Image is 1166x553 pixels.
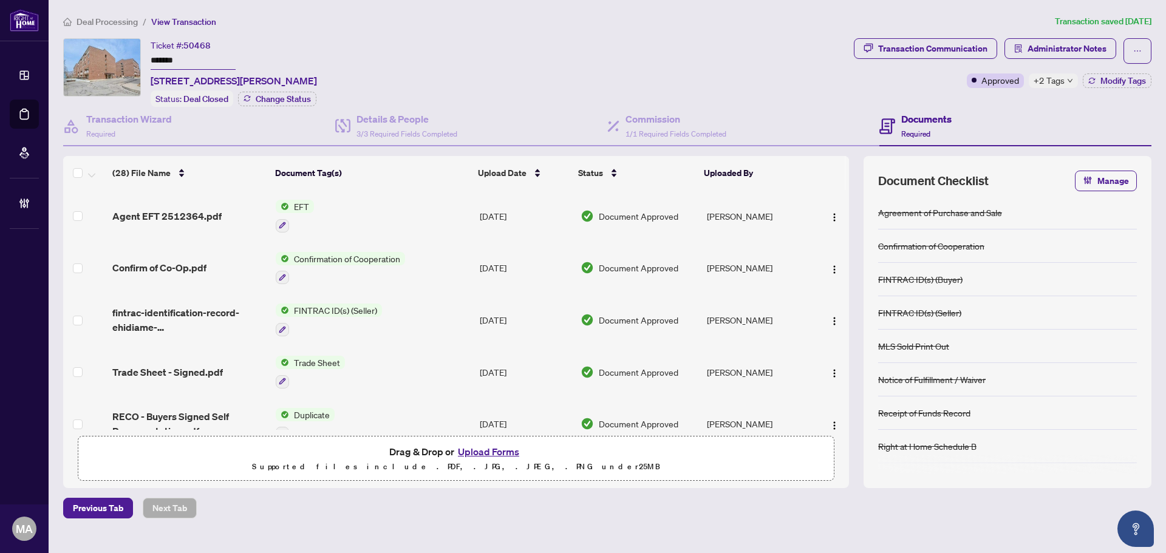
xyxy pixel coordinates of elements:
button: Status IconDuplicate [276,408,335,441]
button: Status IconConfirmation of Cooperation [276,252,405,285]
span: (28) File Name [112,166,171,180]
button: Transaction Communication [854,38,997,59]
img: Logo [830,421,839,430]
th: Uploaded By [699,156,810,190]
button: Logo [825,310,844,330]
img: Logo [830,265,839,274]
span: down [1067,78,1073,84]
span: ellipsis [1133,47,1142,55]
span: +2 Tags [1034,73,1065,87]
img: Status Icon [276,408,289,421]
h4: Documents [901,112,952,126]
img: Status Icon [276,252,289,265]
span: Required [86,129,115,138]
span: Administrator Notes [1028,39,1106,58]
button: Logo [825,414,844,433]
span: Confirm of Co-Op.pdf [112,260,206,275]
li: / [143,15,146,29]
span: Document Checklist [878,172,989,189]
div: Transaction Communication [878,39,987,58]
span: 3/3 Required Fields Completed [356,129,457,138]
button: Upload Forms [454,444,523,460]
div: Ticket #: [151,38,211,52]
span: fintrac-identification-record-ehidiame-[PERSON_NAME]-20250903-121702__1_.pdf [112,305,266,334]
span: Manage [1097,171,1129,191]
div: Receipt of Funds Record [878,406,970,419]
th: Status [573,156,699,190]
span: Deal Closed [183,93,228,104]
img: Status Icon [276,356,289,369]
span: Previous Tab [73,498,123,518]
span: Trade Sheet [289,356,345,369]
span: Modify Tags [1100,76,1146,85]
span: Status [578,166,603,180]
span: Change Status [256,95,311,103]
span: View Transaction [151,16,216,27]
span: RECO - Buyers Signed Self Representation.pdf [112,409,266,438]
img: Logo [830,316,839,326]
button: Open asap [1117,511,1154,547]
span: home [63,18,72,26]
h4: Details & People [356,112,457,126]
button: Logo [825,362,844,382]
div: FINTRAC ID(s) (Seller) [878,306,961,319]
span: Trade Sheet - Signed.pdf [112,365,223,379]
th: (28) File Name [107,156,270,190]
span: Document Approved [599,365,678,379]
td: [DATE] [475,346,576,398]
img: Logo [830,368,839,378]
span: Duplicate [289,408,335,421]
td: [DATE] [475,190,576,242]
span: Confirmation of Cooperation [289,252,405,265]
span: Deal Processing [77,16,138,27]
button: Change Status [238,92,316,106]
td: [DATE] [475,398,576,450]
img: Document Status [581,261,594,274]
td: [PERSON_NAME] [702,242,813,294]
img: Status Icon [276,304,289,317]
span: Agent EFT 2512364.pdf [112,209,222,223]
th: Upload Date [473,156,573,190]
span: Document Approved [599,261,678,274]
img: Document Status [581,209,594,223]
td: [PERSON_NAME] [702,294,813,346]
span: Approved [981,73,1019,87]
button: Logo [825,258,844,277]
p: Supported files include .PDF, .JPG, .JPEG, .PNG under 25 MB [86,460,827,474]
span: 50468 [183,40,211,51]
img: Document Status [581,313,594,327]
span: Upload Date [478,166,527,180]
div: Right at Home Schedule B [878,439,977,453]
img: IMG-E12278128_1.jpg [64,39,140,96]
button: Previous Tab [63,498,133,518]
button: Next Tab [143,498,197,518]
span: Document Approved [599,417,678,430]
span: [STREET_ADDRESS][PERSON_NAME] [151,73,317,88]
button: Status IconEFT [276,200,314,232]
span: MA [16,520,33,537]
div: FINTRAC ID(s) (Buyer) [878,273,963,286]
div: MLS Sold Print Out [878,339,949,353]
article: Transaction saved [DATE] [1055,15,1151,29]
span: solution [1014,44,1023,53]
span: Document Approved [599,209,678,223]
button: Manage [1075,171,1137,191]
span: Document Approved [599,313,678,327]
button: Modify Tags [1083,73,1151,88]
div: Notice of Fulfillment / Waiver [878,373,986,386]
th: Document Tag(s) [270,156,474,190]
span: 1/1 Required Fields Completed [626,129,726,138]
img: Document Status [581,417,594,430]
button: Logo [825,206,844,226]
h4: Commission [626,112,726,126]
td: [PERSON_NAME] [702,346,813,398]
span: Drag & Drop orUpload FormsSupported files include .PDF, .JPG, .JPEG, .PNG under25MB [78,436,834,481]
td: [PERSON_NAME] [702,190,813,242]
span: Drag & Drop or [389,444,523,460]
img: logo [10,9,39,32]
td: [DATE] [475,242,576,294]
td: [DATE] [475,294,576,346]
img: Document Status [581,365,594,379]
h4: Transaction Wizard [86,112,172,126]
img: Logo [830,212,839,222]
